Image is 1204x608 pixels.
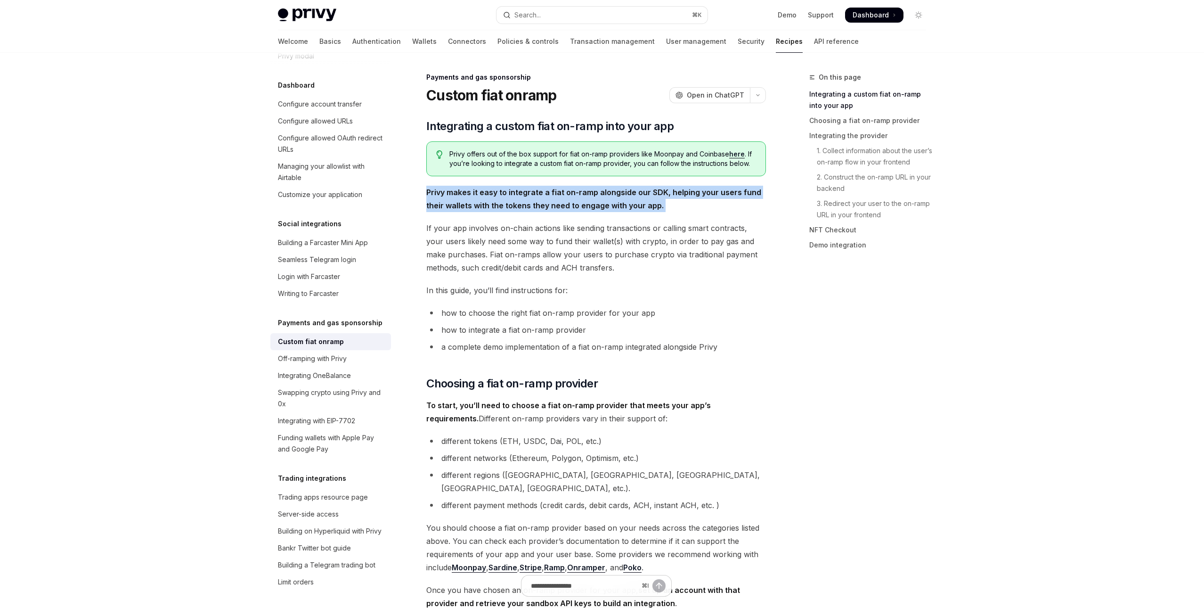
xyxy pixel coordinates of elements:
a: Trading apps resource page [270,489,391,506]
a: Bankr Twitter bot guide [270,540,391,557]
a: Integrating the provider [809,128,934,143]
a: Configure allowed OAuth redirect URLs [270,130,391,158]
a: API reference [814,30,859,53]
a: Customize your application [270,186,391,203]
div: Payments and gas sponsorship [426,73,766,82]
li: how to choose the right fiat on-ramp provider for your app [426,306,766,320]
div: Funding wallets with Apple Pay and Google Pay [278,432,385,455]
h5: Payments and gas sponsorship [278,317,382,329]
a: Welcome [278,30,308,53]
h5: Dashboard [278,80,315,91]
div: Server-side access [278,509,339,520]
a: 2. Construct the on-ramp URL in your backend [809,170,934,196]
div: Custom fiat onramp [278,336,344,347]
a: 1. Collect information about the user’s on-ramp flow in your frontend [809,143,934,170]
a: User management [666,30,726,53]
h1: Custom fiat onramp [426,87,557,104]
div: Customize your application [278,189,362,200]
li: different networks (Ethereum, Polygon, Optimism, etc.) [426,452,766,465]
div: Trading apps resource page [278,492,368,503]
li: how to integrate a fiat on-ramp provider [426,323,766,337]
span: Dashboard [853,10,889,20]
li: different regions ([GEOGRAPHIC_DATA], [GEOGRAPHIC_DATA], [GEOGRAPHIC_DATA], [GEOGRAPHIC_DATA], [G... [426,468,766,495]
a: Stripe [520,563,542,573]
a: Custom fiat onramp [270,333,391,350]
a: Basics [319,30,341,53]
a: Building on Hyperliquid with Privy [270,523,391,540]
a: Demo [778,10,797,20]
div: Writing to Farcaster [278,288,339,299]
button: Toggle dark mode [911,8,926,23]
img: light logo [278,8,336,22]
a: Login with Farcaster [270,268,391,285]
div: Configure allowed OAuth redirect URLs [278,132,385,155]
a: Wallets [412,30,437,53]
div: Limit orders [278,576,314,588]
button: Send message [652,579,666,592]
div: Login with Farcaster [278,271,340,282]
a: Configure allowed URLs [270,113,391,130]
span: Choosing a fiat on-ramp provider [426,376,598,391]
a: Building a Farcaster Mini App [270,234,391,251]
li: different payment methods (credit cards, debit cards, ACH, instant ACH, etc. ) [426,499,766,512]
button: Open search [496,7,708,24]
a: Support [808,10,834,20]
a: Dashboard [845,8,903,23]
span: Integrating a custom fiat on-ramp into your app [426,119,674,134]
span: Privy offers out of the box support for fiat on-ramp providers like Moonpay and Coinbase . If you... [449,149,756,168]
a: Recipes [776,30,803,53]
span: You should choose a fiat on-ramp provider based on your needs across the categories listed above.... [426,521,766,574]
div: Managing your allowlist with Airtable [278,161,385,183]
a: Ramp [544,563,565,573]
div: Building on Hyperliquid with Privy [278,526,382,537]
a: Limit orders [270,574,391,591]
span: If your app involves on-chain actions like sending transactions or calling smart contracts, your ... [426,222,766,274]
span: In this guide, you’ll find instructions for: [426,284,766,297]
a: Writing to Farcaster [270,285,391,302]
span: ⌘ K [692,11,702,19]
a: Authentication [352,30,401,53]
div: Search... [514,9,541,21]
input: Ask a question... [531,575,638,596]
a: Choosing a fiat on-ramp provider [809,113,934,128]
a: Integrating OneBalance [270,367,391,384]
strong: To start, you’ll need to choose a fiat on-ramp provider that meets your app’s requirements. [426,401,711,423]
a: Managing your allowlist with Airtable [270,158,391,186]
strong: Privy makes it easy to integrate a fiat on-ramp alongside our SDK, helping your users fund their ... [426,188,761,210]
a: Poko [623,563,642,573]
a: Server-side access [270,506,391,523]
a: Seamless Telegram login [270,251,391,268]
a: here [729,150,745,158]
h5: Trading integrations [278,473,346,484]
a: Funding wallets with Apple Pay and Google Pay [270,429,391,458]
svg: Tip [436,150,443,159]
a: Demo integration [809,238,934,253]
div: Seamless Telegram login [278,254,356,265]
span: Different on-ramp providers vary in their support of: [426,399,766,425]
div: Off-ramping with Privy [278,353,347,364]
a: 3. Redirect your user to the on-ramp URL in your frontend [809,196,934,222]
a: Onramper [567,563,605,573]
button: Open in ChatGPT [669,87,750,103]
a: NFT Checkout [809,222,934,238]
h5: Social integrations [278,218,342,230]
li: different tokens (ETH, USDC, Dai, POL, etc.) [426,435,766,448]
span: Open in ChatGPT [687,90,744,100]
a: Security [738,30,765,53]
a: Building a Telegram trading bot [270,557,391,574]
a: Policies & controls [497,30,559,53]
div: Building a Farcaster Mini App [278,237,368,248]
a: Swapping crypto using Privy and 0x [270,384,391,412]
a: Transaction management [570,30,655,53]
a: Moonpay [452,563,486,573]
a: Connectors [448,30,486,53]
div: Configure account transfer [278,99,362,110]
a: Sardine [488,563,517,573]
div: Building a Telegram trading bot [278,559,375,571]
div: Integrating OneBalance [278,370,351,381]
div: Configure allowed URLs [278,115,353,127]
a: Integrating a custom fiat on-ramp into your app [809,87,934,113]
a: Configure account transfer [270,96,391,113]
a: Integrating with EIP-7702 [270,412,391,429]
div: Bankr Twitter bot guide [278,542,351,554]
